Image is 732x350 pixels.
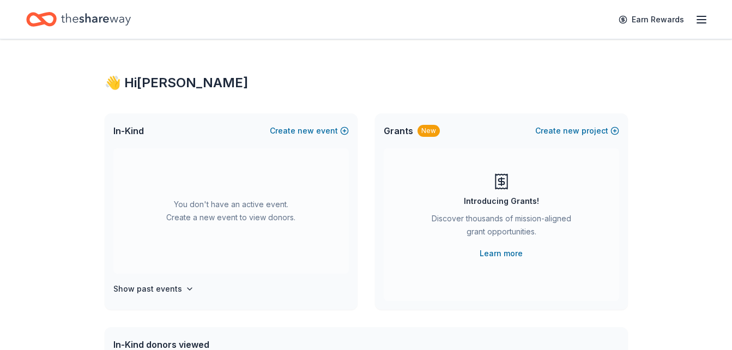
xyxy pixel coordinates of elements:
[427,212,576,243] div: Discover thousands of mission-aligned grant opportunities.
[535,124,619,137] button: Createnewproject
[105,74,628,92] div: 👋 Hi [PERSON_NAME]
[113,282,182,295] h4: Show past events
[113,282,194,295] button: Show past events
[298,124,314,137] span: new
[113,148,349,274] div: You don't have an active event. Create a new event to view donors.
[384,124,413,137] span: Grants
[113,124,144,137] span: In-Kind
[270,124,349,137] button: Createnewevent
[612,10,691,29] a: Earn Rewards
[464,195,539,208] div: Introducing Grants!
[418,125,440,137] div: New
[26,7,131,32] a: Home
[480,247,523,260] a: Learn more
[563,124,579,137] span: new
